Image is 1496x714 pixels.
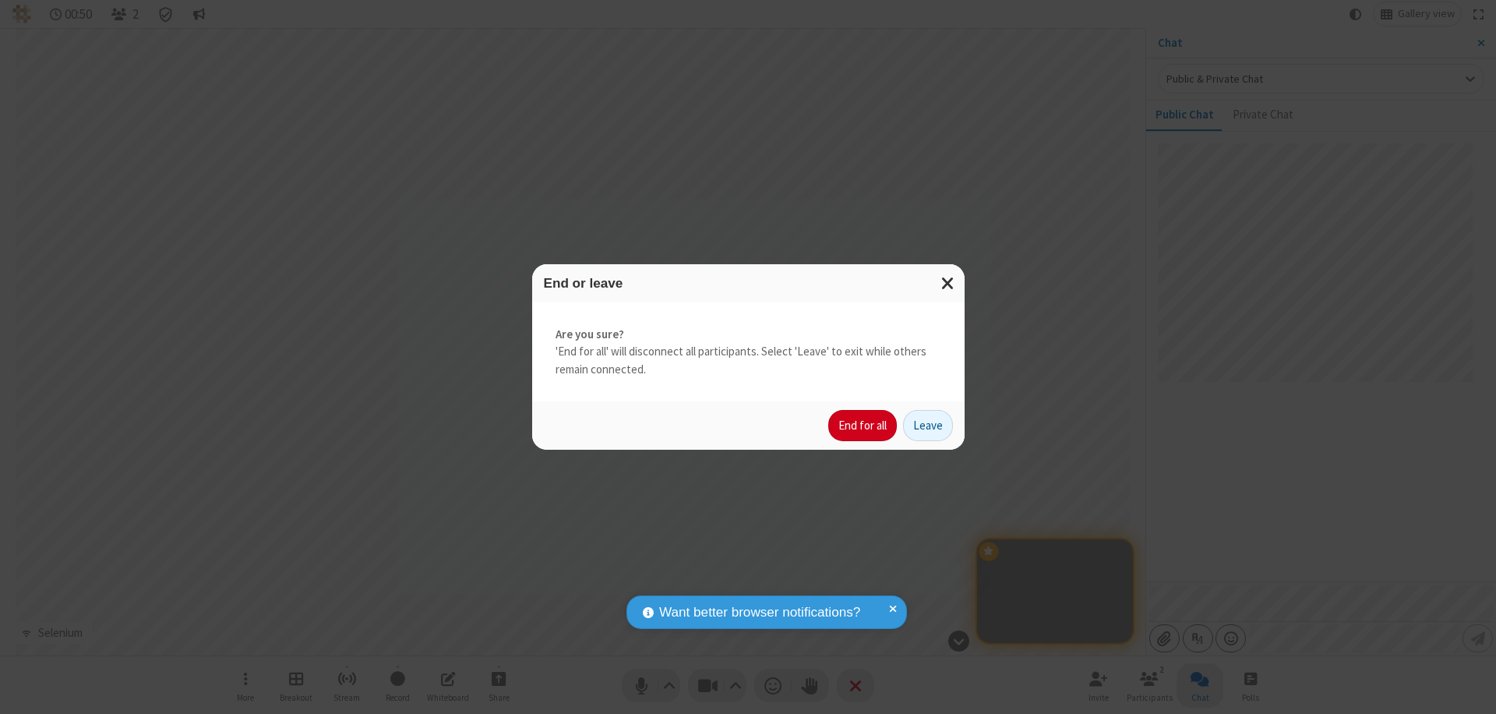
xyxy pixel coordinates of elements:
button: Leave [903,410,953,441]
button: Close modal [932,264,965,302]
span: Want better browser notifications? [659,603,860,623]
button: End for all [828,410,897,441]
div: 'End for all' will disconnect all participants. Select 'Leave' to exit while others remain connec... [532,302,965,402]
h3: End or leave [544,276,953,291]
strong: Are you sure? [556,326,941,344]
